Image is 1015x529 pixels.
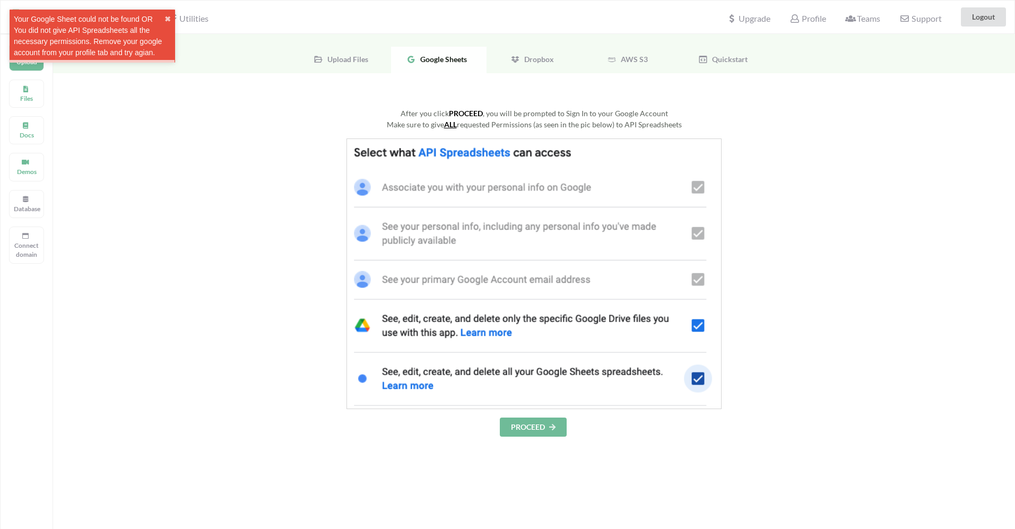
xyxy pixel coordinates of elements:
[14,167,39,176] p: Demos
[845,13,880,23] span: Teams
[14,241,39,259] p: Connect domain
[14,94,39,103] p: Files
[727,14,770,23] span: Upgrade
[164,14,171,25] button: close
[449,109,483,118] b: PROCEED
[520,55,554,64] span: Dropbox
[899,14,941,23] span: Support
[444,120,457,129] u: ALL
[323,55,368,64] span: Upload Files
[14,131,39,140] p: Docs
[961,7,1006,27] button: Logout
[14,14,164,58] div: Your Google Sheet could not be found OR You did not give API Spreadsheets all the necessary permi...
[790,13,826,23] span: Profile
[617,55,648,64] span: AWS S3
[500,418,567,437] button: PROCEED
[416,55,467,64] span: Google Sheets
[14,204,39,213] p: Database
[708,55,748,64] span: Quickstart
[168,13,209,23] span: Utilities
[346,138,722,409] img: GoogleSheetsPermissions
[159,108,909,119] div: After you click , you will be prompted to Sign In to your Google Account
[159,119,909,130] div: Make sure to give requested Permissions (as seen in the pic below) to API Spreadsheets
